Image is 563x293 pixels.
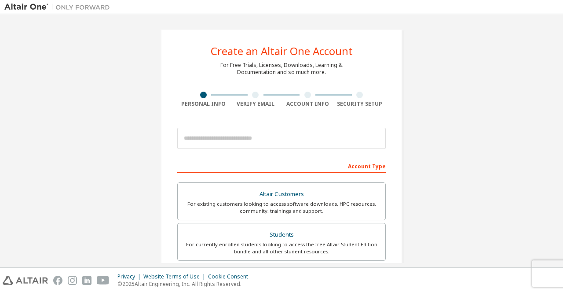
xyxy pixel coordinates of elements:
[82,276,91,285] img: linkedin.svg
[211,46,353,56] div: Create an Altair One Account
[177,100,230,108] div: Personal Info
[183,229,380,241] div: Students
[183,241,380,255] div: For currently enrolled students looking to access the free Altair Student Edition bundle and all ...
[3,276,48,285] img: altair_logo.svg
[183,200,380,215] div: For existing customers looking to access software downloads, HPC resources, community, trainings ...
[53,276,62,285] img: facebook.svg
[334,100,386,108] div: Security Setup
[230,100,282,108] div: Verify Email
[208,273,253,280] div: Cookie Consent
[117,273,143,280] div: Privacy
[117,280,253,288] p: © 2025 Altair Engineering, Inc. All Rights Reserved.
[97,276,110,285] img: youtube.svg
[143,273,208,280] div: Website Terms of Use
[4,3,114,11] img: Altair One
[220,62,343,76] div: For Free Trials, Licenses, Downloads, Learning & Documentation and so much more.
[177,159,386,173] div: Account Type
[281,100,334,108] div: Account Info
[183,188,380,200] div: Altair Customers
[68,276,77,285] img: instagram.svg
